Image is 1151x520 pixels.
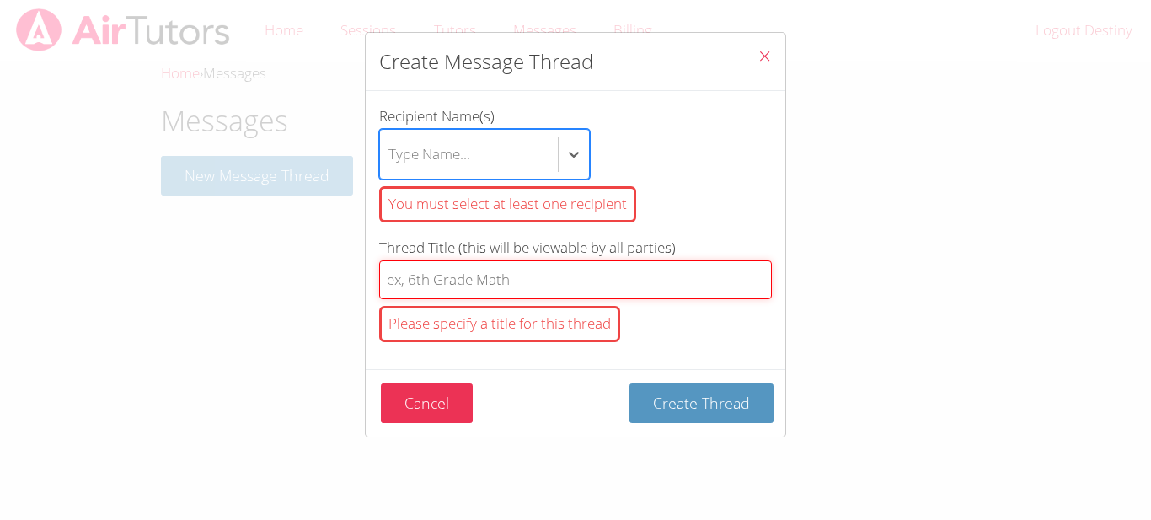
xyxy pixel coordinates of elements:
button: Create Thread [629,383,774,423]
div: Please specify a title for this thread [379,306,620,342]
span: Create Thread [653,393,750,413]
input: Recipient Name(s)Type Name...You must select at least one recipient [388,135,390,174]
button: Close [744,33,785,84]
div: You must select at least one recipient [379,186,636,222]
span: Thread Title (this will be viewable by all parties) [379,238,676,257]
span: Recipient Name(s) [379,106,495,126]
input: Thread Title (this will be viewable by all parties)Please specify a title for this thread [379,260,772,300]
div: Type Name... [388,142,470,166]
button: Cancel [381,383,473,423]
h2: Create Message Thread [379,46,593,77]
